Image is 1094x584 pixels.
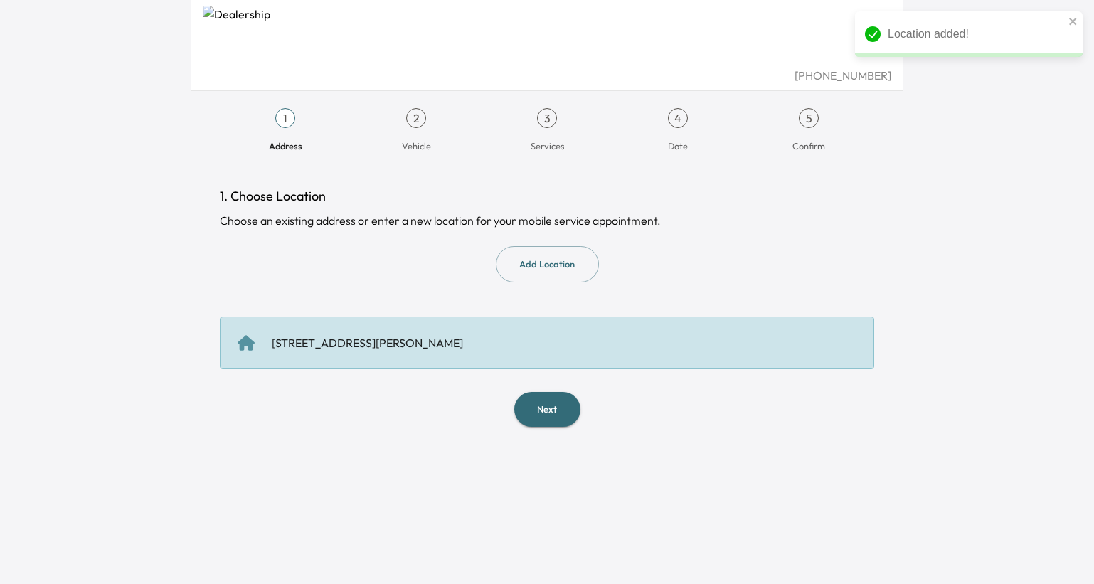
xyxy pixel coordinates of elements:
[855,11,1083,57] div: Location added!
[531,139,564,152] span: Services
[275,108,295,128] div: 1
[668,139,688,152] span: Date
[799,108,819,128] div: 5
[269,139,302,152] span: Address
[406,108,426,128] div: 2
[537,108,557,128] div: 3
[792,139,825,152] span: Confirm
[220,186,874,206] h1: 1. Choose Location
[402,139,431,152] span: Vehicle
[668,108,688,128] div: 4
[496,246,599,282] button: Add Location
[1068,16,1078,27] button: close
[272,334,463,351] div: [STREET_ADDRESS][PERSON_NAME]
[220,212,874,229] div: Choose an existing address or enter a new location for your mobile service appointment.
[203,67,891,84] div: [PHONE_NUMBER]
[514,392,580,427] button: Next
[203,6,891,67] img: Dealership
